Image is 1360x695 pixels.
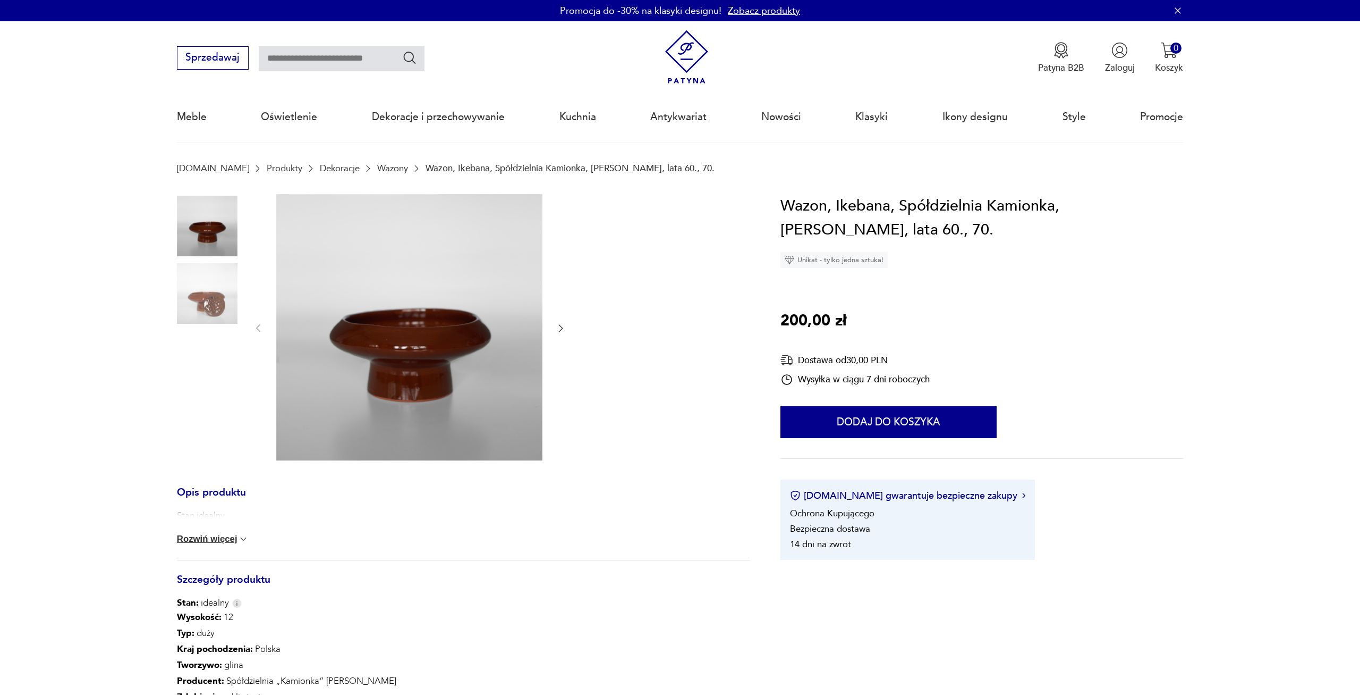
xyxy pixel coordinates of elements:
a: Promocje [1140,93,1183,141]
button: Sprzedawaj [177,46,249,70]
button: Patyna B2B [1038,42,1084,74]
img: Zdjęcie produktu Wazon, Ikebana, Spółdzielnia Kamionka, Łysa Góra, lata 60., 70. [177,263,237,324]
p: 12 [177,609,750,625]
img: Patyna - sklep z meblami i dekoracjami vintage [660,30,713,84]
a: Produkty [267,163,302,173]
div: Unikat - tylko jedna sztuka! [780,252,888,268]
span: idealny [177,597,229,609]
li: Bezpieczna dostawa [790,523,870,535]
a: Nowości [761,93,801,141]
div: Dostawa od 30,00 PLN [780,354,930,367]
p: Zaloguj [1105,62,1135,74]
img: Zdjęcie produktu Wazon, Ikebana, Spółdzielnia Kamionka, Łysa Góra, lata 60., 70. [177,196,237,256]
b: Tworzywo : [177,659,222,671]
a: Klasyki [855,93,888,141]
p: Spółdzielnia „Kamionka” [PERSON_NAME] [177,673,750,689]
p: glina [177,657,750,673]
img: Ikona medalu [1053,42,1069,58]
img: Ikona strzałki w prawo [1022,493,1025,498]
a: Oświetlenie [261,93,317,141]
div: Wysyłka w ciągu 7 dni roboczych [780,373,930,386]
a: Dekoracje [320,163,360,173]
a: Zobacz produkty [728,4,800,18]
li: 14 dni na zwrot [790,538,851,550]
p: 200,00 zł [780,309,846,333]
img: Zdjęcie produktu Wazon, Ikebana, Spółdzielnia Kamionka, Łysa Góra, lata 60., 70. [276,194,542,460]
p: Stan idealny. [177,509,226,522]
p: Wazon, Ikebana, Spółdzielnia Kamionka, [PERSON_NAME], lata 60., 70. [426,163,715,173]
img: Ikona diamentu [785,255,794,265]
h1: Wazon, Ikebana, Spółdzielnia Kamionka, [PERSON_NAME], lata 60., 70. [780,194,1183,242]
b: Stan: [177,597,199,609]
img: Ikona certyfikatu [790,490,801,501]
p: duży [177,625,750,641]
img: Info icon [232,599,242,608]
a: Sprzedawaj [177,54,249,63]
a: Dekoracje i przechowywanie [372,93,505,141]
img: Ikona dostawy [780,354,793,367]
b: Kraj pochodzenia : [177,643,253,655]
a: Antykwariat [650,93,707,141]
h3: Opis produktu [177,489,750,510]
button: 0Koszyk [1155,42,1183,74]
p: Koszyk [1155,62,1183,74]
b: Producent : [177,675,224,687]
div: 0 [1170,43,1181,54]
b: Wysokość : [177,611,222,623]
button: Szukaj [402,50,418,65]
button: Dodaj do koszyka [780,406,997,438]
a: Wazony [377,163,408,173]
li: Ochrona Kupującego [790,507,874,520]
img: chevron down [238,534,249,545]
h3: Szczegóły produktu [177,576,750,597]
button: Zaloguj [1105,42,1135,74]
a: Ikony designu [942,93,1008,141]
button: [DOMAIN_NAME] gwarantuje bezpieczne zakupy [790,489,1025,503]
a: Meble [177,93,207,141]
p: Polska [177,641,750,657]
a: Ikona medaluPatyna B2B [1038,42,1084,74]
b: Typ : [177,627,194,639]
p: Promocja do -30% na klasyki designu! [560,4,721,18]
button: Rozwiń więcej [177,534,249,545]
p: Patyna B2B [1038,62,1084,74]
img: Ikona koszyka [1161,42,1177,58]
a: [DOMAIN_NAME] [177,163,249,173]
a: Style [1062,93,1086,141]
img: Ikonka użytkownika [1111,42,1128,58]
a: Kuchnia [559,93,596,141]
